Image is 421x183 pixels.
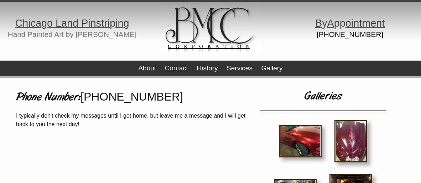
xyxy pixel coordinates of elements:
[138,64,156,72] a: About
[334,120,367,162] img: 29383.JPG
[161,2,261,54] img: logo.gif
[227,64,253,72] a: Services
[16,112,250,129] p: I typically don't check my messages until I get home, but leave me a message and I will get back ...
[261,64,282,72] a: Gallery
[283,20,417,27] h1: y pp
[317,30,383,38] a: [PHONE_NUMBER]
[345,17,385,29] span: ointment
[15,17,41,29] span: Chica
[115,17,123,29] span: in
[197,64,218,72] a: History
[80,90,183,103] a: [PHONE_NUMBER]
[165,64,188,72] a: Contact
[16,88,250,106] h1: Phone Number:
[5,20,139,27] h1: g p g
[327,17,334,29] span: A
[279,125,322,157] img: IMG_1688.JPG
[5,32,139,37] h2: Hand Painted Art by [PERSON_NAME]
[315,17,322,29] span: B
[256,88,390,105] h1: Galleries
[47,17,110,29] span: o Land Pinstri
